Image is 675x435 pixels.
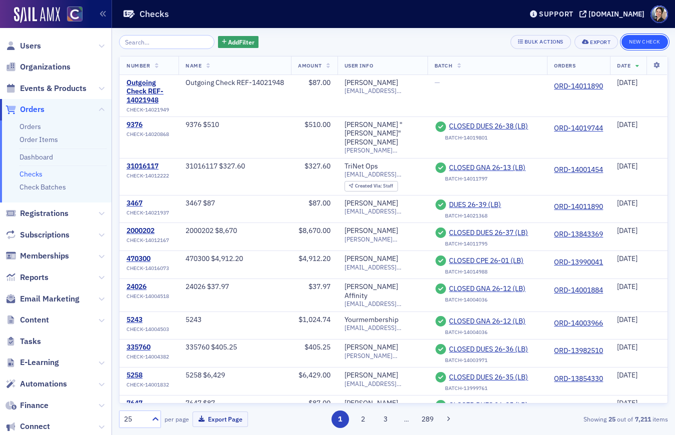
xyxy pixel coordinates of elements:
[445,240,487,247] div: BATCH-14011795
[344,87,420,94] span: [EMAIL_ADDRESS][DOMAIN_NAME]
[449,200,540,209] a: DUES 26-39 (LB)
[344,146,420,154] span: [PERSON_NAME][EMAIL_ADDRESS][DOMAIN_NAME]
[344,343,398,352] div: [PERSON_NAME]
[185,162,284,171] div: 31016117 $327.60
[344,235,420,243] span: [PERSON_NAME][EMAIL_ADDRESS][PERSON_NAME][DOMAIN_NAME]
[617,120,637,129] span: [DATE]
[20,229,69,240] span: Subscriptions
[20,208,68,219] span: Registrations
[5,314,49,325] a: Content
[449,228,540,237] span: CLOSED DUES 26-37 (LB)
[20,357,59,368] span: E-Learning
[126,371,169,380] div: 5258
[298,226,330,235] span: $8,670.00
[617,226,637,235] span: [DATE]
[20,421,50,432] span: Connect
[185,199,284,208] div: 3467 $87
[344,120,420,147] a: [PERSON_NAME] "[PERSON_NAME]" [PERSON_NAME]
[344,170,420,178] span: [EMAIL_ADDRESS][DOMAIN_NAME]
[19,135,58,144] a: Order Items
[5,421,50,432] a: Connect
[554,82,603,91] a: ORD-14011890
[126,226,169,235] a: 2000202
[5,357,59,368] a: E-Learning
[588,9,644,18] div: [DOMAIN_NAME]
[19,122,41,131] a: Orders
[308,78,330,87] span: $87.00
[126,237,169,243] span: CHECK-14012167
[331,410,349,428] button: 1
[554,374,603,383] a: ORD-13854330
[344,282,420,300] a: [PERSON_NAME] Affinity
[344,352,420,359] span: [PERSON_NAME][EMAIL_ADDRESS][PERSON_NAME][DOMAIN_NAME]
[449,317,540,326] span: CLOSED GNA 26-12 (LB)
[344,399,398,408] a: [PERSON_NAME]
[126,254,169,263] a: 470300
[355,183,393,189] div: Staff
[20,40,41,51] span: Users
[449,122,540,131] a: CLOSED DUES 26-38 (LB)
[554,165,603,174] a: ORD-14001454
[126,399,169,408] div: 7647
[126,315,169,324] div: 5243
[139,8,169,20] h1: Checks
[126,282,169,291] a: 24026
[304,120,330,129] span: $510.00
[554,346,603,355] a: ORD-13982510
[554,258,603,267] a: ORD-13990041
[449,284,540,293] span: CLOSED GNA 26-12 (LB)
[308,398,330,407] span: $87.00
[449,163,540,172] span: CLOSED GNA 26-13 (LB)
[492,414,668,423] div: Showing out of items
[354,410,371,428] button: 2
[554,202,603,211] a: ORD-14011890
[344,263,420,271] span: [EMAIL_ADDRESS][DOMAIN_NAME]
[574,35,618,49] button: Export
[344,199,398,208] div: [PERSON_NAME]
[344,300,420,307] span: [EMAIL_ADDRESS][DOMAIN_NAME]
[344,254,398,263] a: [PERSON_NAME]
[445,357,487,363] div: BATCH-14003971
[449,345,540,354] span: CLOSED DUES 26-36 (LB)
[449,373,540,382] span: CLOSED DUES 26-35 (LB)
[344,226,398,235] div: [PERSON_NAME]
[434,78,440,87] span: —
[298,62,321,69] span: Amount
[449,401,540,410] a: CLOSED DUES 26-35 (LB)
[126,209,169,216] span: CHECK-14021937
[308,282,330,291] span: $37.97
[20,83,86,94] span: Events & Products
[185,254,284,263] div: 470300 $4,912.20
[185,226,284,235] div: 2000202 $8,670
[419,410,436,428] button: 289
[344,78,398,87] a: [PERSON_NAME]
[298,315,330,324] span: $1,024.74
[20,104,44,115] span: Orders
[399,414,413,423] span: …
[126,78,171,105] a: Outgoing Check REF-14021948
[298,370,330,379] span: $6,429.00
[308,198,330,207] span: $87.00
[617,282,637,291] span: [DATE]
[445,329,487,335] div: BATCH-14004036
[20,314,49,325] span: Content
[5,104,44,115] a: Orders
[126,120,169,129] a: 9376
[304,342,330,351] span: $405.25
[449,256,540,265] span: CLOSED CPE 26-01 (LB)
[304,161,330,170] span: $327.60
[445,268,487,275] div: BATCH-14014988
[344,315,398,324] a: Yourmembership
[617,161,637,170] span: [DATE]
[5,208,68,219] a: Registrations
[554,62,575,69] span: Orders
[617,254,637,263] span: [DATE]
[20,61,70,72] span: Organizations
[60,6,82,23] a: View Homepage
[524,39,563,44] div: Bulk Actions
